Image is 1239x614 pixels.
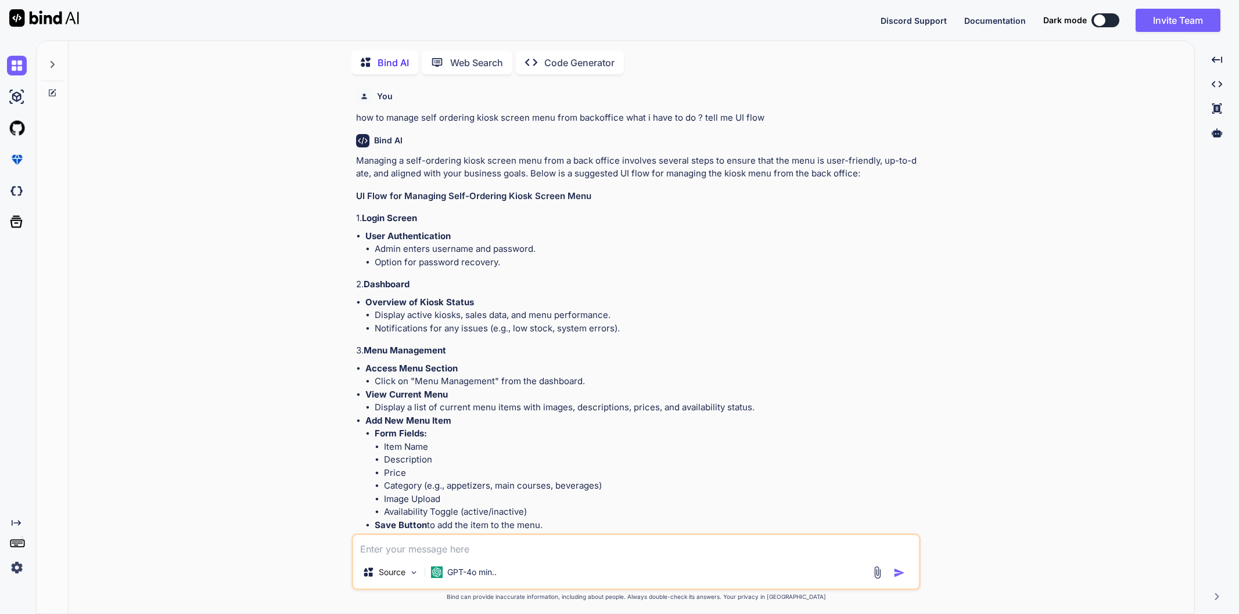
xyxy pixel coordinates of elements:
strong: Save Button [375,519,427,530]
li: Click on "Menu Management" from the dashboard. [375,375,918,388]
strong: Login Screen [362,212,417,223]
img: settings [7,558,27,577]
li: Admin enters username and password. [375,243,918,256]
p: Web Search [450,56,503,70]
img: attachment [871,566,884,579]
li: Item Name [384,440,918,454]
h6: You [377,91,393,102]
img: icon [893,567,905,579]
h4: 1. [356,212,918,225]
p: Bind can provide inaccurate information, including about people. Always double-check its answers.... [351,593,921,601]
li: to add the item to the menu. [375,519,918,532]
strong: Add New Menu Item [365,415,451,426]
img: Bind AI [9,9,79,27]
img: Pick Models [409,568,419,577]
li: Display active kiosks, sales data, and menu performance. [375,309,918,322]
li: Notifications for any issues (e.g., low stock, system errors). [375,322,918,335]
li: Availability Toggle (active/inactive) [384,505,918,519]
h3: UI Flow for Managing Self-Ordering Kiosk Screen Menu [356,190,918,203]
img: githubLight [7,118,27,138]
li: Description [384,453,918,467]
button: Invite Team [1136,9,1220,32]
img: chat [7,56,27,75]
strong: Menu Management [364,345,446,356]
strong: Overview of Kiosk Status [365,297,474,308]
strong: View Current Menu [365,389,448,400]
p: Source [379,566,405,578]
span: Discord Support [881,16,947,26]
img: premium [7,150,27,169]
strong: Dashboard [364,279,410,290]
span: Documentation [964,16,1026,26]
h4: 3. [356,344,918,357]
p: Code Generator [544,56,615,70]
h6: Bind AI [374,135,403,146]
p: Managing a self-ordering kiosk screen menu from a back office involves several steps to ensure th... [356,154,918,180]
img: ai-studio [7,87,27,107]
strong: Access Menu Section [365,363,458,374]
li: Display a list of current menu items with images, descriptions, prices, and availability status. [375,401,918,414]
strong: Form Fields: [375,428,427,439]
li: Price [384,467,918,480]
p: Bind AI [378,56,409,70]
strong: Edit Existing Menu Item [365,532,465,543]
img: GPT-4o mini [431,566,443,578]
img: darkCloudIdeIcon [7,181,27,201]
button: Documentation [964,15,1026,27]
p: how to manage self ordering kiosk screen menu from backoffice what i have to do ? tell me UI flow [356,111,918,125]
li: Category (e.g., appetizers, main courses, beverages) [384,479,918,493]
span: Dark mode [1043,15,1087,26]
li: Image Upload [384,493,918,506]
h4: 2. [356,278,918,291]
button: Discord Support [881,15,947,27]
li: Option for password recovery. [375,256,918,269]
strong: User Authentication [365,230,451,241]
p: GPT-4o min.. [447,566,497,578]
